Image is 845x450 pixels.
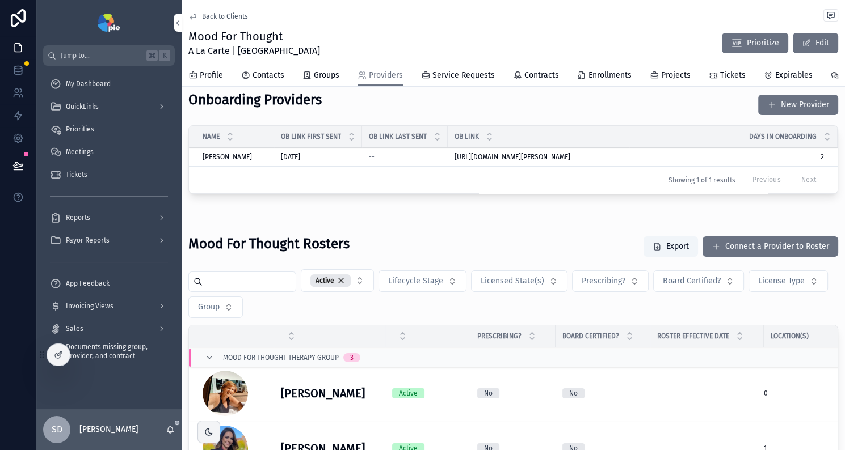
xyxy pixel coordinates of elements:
[314,70,339,81] span: Groups
[653,270,744,292] button: Select Button
[43,207,175,228] a: Reports
[749,270,828,292] button: Select Button
[43,296,175,316] a: Invoicing Views
[577,65,632,88] a: Enrollments
[572,270,649,292] button: Select Button
[703,236,838,257] button: Connect a Provider to Roster
[302,65,339,88] a: Groups
[66,302,113,311] span: Invoicing Views
[281,152,355,162] a: [DATE]
[66,342,163,360] span: Documents missing group, provider, and contract
[747,37,779,49] span: Prioritize
[764,389,768,398] span: 0
[310,274,351,287] button: Unselect ACTIVE
[281,385,379,402] a: [PERSON_NAME]
[369,70,403,81] span: Providers
[369,152,375,162] span: --
[203,132,220,141] span: Name
[160,51,169,60] span: K
[66,236,110,245] span: Payor Reports
[421,65,495,88] a: Service Requests
[36,66,182,376] div: scrollable content
[188,28,320,44] h1: Mood For Thought
[775,70,813,81] span: Expirables
[200,70,223,81] span: Profile
[66,170,87,179] span: Tickets
[198,302,220,313] span: Group
[253,70,284,81] span: Contacts
[188,12,248,21] a: Back to Clients
[43,164,175,185] a: Tickets
[668,176,735,185] span: Showing 1 of 1 results
[203,152,252,162] span: [PERSON_NAME]
[188,91,322,109] h2: Onboarding Providers
[481,275,544,287] span: Licensed State(s)
[43,273,175,294] a: App Feedback
[281,132,341,141] span: OB Link First Sent
[582,275,625,287] span: Prescribing?
[43,142,175,162] a: Meetings
[588,70,632,81] span: Enrollments
[764,389,845,398] a: 0
[188,44,320,58] span: A La Carte | [GEOGRAPHIC_DATA]
[432,70,495,81] span: Service Requests
[79,424,138,435] p: [PERSON_NAME]
[203,152,267,162] a: [PERSON_NAME]
[524,70,559,81] span: Contracts
[388,275,443,287] span: Lifecycle Stage
[569,388,578,398] div: No
[709,65,746,88] a: Tickets
[66,102,99,111] span: QuickLinks
[758,95,838,115] button: New Provider
[43,96,175,117] a: QuickLinks
[188,296,243,318] button: Select Button
[644,236,698,257] button: Export
[188,65,223,88] a: Profile
[455,132,479,141] span: OB Link
[663,275,721,287] span: Board Certified?
[722,33,788,53] button: Prioritize
[477,388,549,398] a: No
[310,274,351,287] div: Active
[350,353,354,362] div: 3
[562,388,644,398] a: No
[392,388,464,398] a: Active
[471,270,567,292] button: Select Button
[301,269,374,292] button: Select Button
[399,388,418,398] div: Active
[202,12,248,21] span: Back to Clients
[629,152,824,162] a: 2
[513,65,559,88] a: Contracts
[657,332,729,341] span: Roster Effective Date
[771,332,809,341] span: Location(s)
[477,332,522,341] span: Prescribing?
[369,152,441,162] a: --
[764,65,813,88] a: Expirables
[281,152,300,162] span: [DATE]
[43,319,175,339] a: Sales
[455,152,570,162] span: [URL][DOMAIN_NAME][PERSON_NAME]
[66,213,90,222] span: Reports
[369,132,427,141] span: OB Link Last Sent
[188,235,350,253] h2: Mood For Thought Rosters
[223,353,339,362] span: Mood for Thought Therapy Group
[43,45,175,66] button: Jump to...K
[52,423,62,436] span: SD
[455,152,623,162] a: [URL][DOMAIN_NAME][PERSON_NAME]
[720,70,746,81] span: Tickets
[61,51,142,60] span: Jump to...
[758,275,805,287] span: License Type
[66,125,94,134] span: Priorities
[66,79,111,88] span: My Dashboard
[98,14,120,32] img: App logo
[66,279,110,288] span: App Feedback
[66,147,94,156] span: Meetings
[657,389,663,398] span: --
[43,74,175,94] a: My Dashboard
[241,65,284,88] a: Contacts
[562,332,619,341] span: Board Certified?
[484,388,493,398] div: No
